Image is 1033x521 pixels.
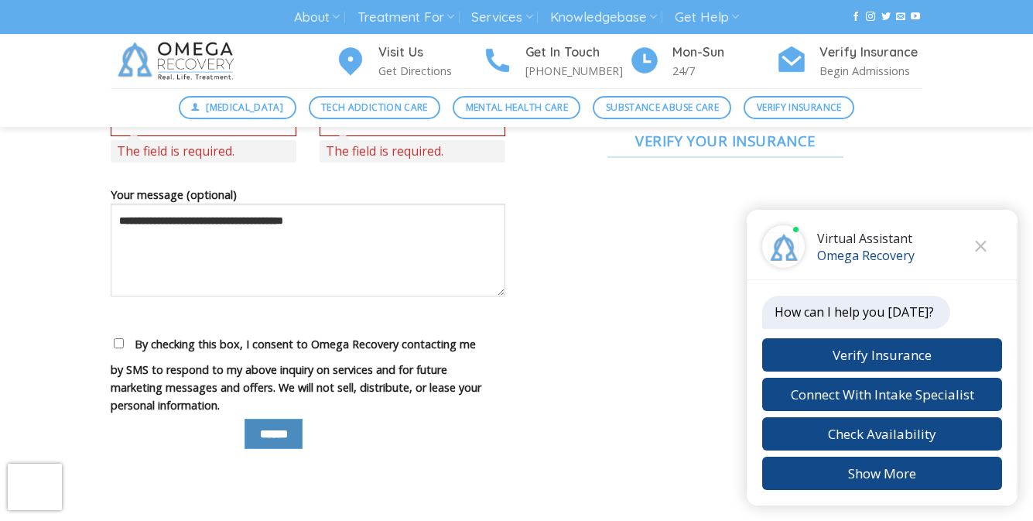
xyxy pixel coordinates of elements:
[525,62,629,80] p: [PHONE_NUMBER]
[896,12,905,22] a: Send us an email
[111,337,481,413] span: By checking this box, I consent to Omega Recovery contacting me by SMS to respond to my above inq...
[819,43,923,63] h4: Verify Insurance
[672,62,776,80] p: 24/7
[466,100,568,115] span: Mental Health Care
[675,3,739,32] a: Get Help
[851,12,860,22] a: Follow on Facebook
[528,123,923,159] a: Verify Your Insurance
[294,3,340,32] a: About
[776,43,923,81] a: Verify Insurance Begin Admissions
[321,100,428,115] span: Tech Addiction Care
[471,3,532,32] a: Services
[672,43,776,63] h4: Mon-Sun
[635,129,816,152] span: Verify Your Insurance
[881,12,891,22] a: Follow on Twitter
[482,43,629,81] a: Get In Touch [PHONE_NUMBER]
[593,96,731,119] a: Substance Abuse Care
[111,186,505,307] label: Your message (optional)
[357,3,454,32] a: Treatment For
[550,3,657,32] a: Knowledgebase
[606,100,719,115] span: Substance Abuse Care
[757,100,842,115] span: Verify Insurance
[309,96,441,119] a: Tech Addiction Care
[525,43,629,63] h4: Get In Touch
[111,140,296,163] span: The field is required.
[744,96,854,119] a: Verify Insurance
[378,43,482,63] h4: Visit Us
[819,62,923,80] p: Begin Admissions
[453,96,580,119] a: Mental Health Care
[911,12,920,22] a: Follow on YouTube
[114,338,124,348] input: By checking this box, I consent to Omega Recovery contacting me by SMS to respond to my above inq...
[206,100,283,115] span: [MEDICAL_DATA]
[335,43,482,81] a: Visit Us Get Directions
[866,12,875,22] a: Follow on Instagram
[320,140,505,163] span: The field is required.
[111,204,505,296] textarea: Your message (optional)
[179,96,296,119] a: [MEDICAL_DATA]
[378,62,482,80] p: Get Directions
[111,34,246,88] img: Omega Recovery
